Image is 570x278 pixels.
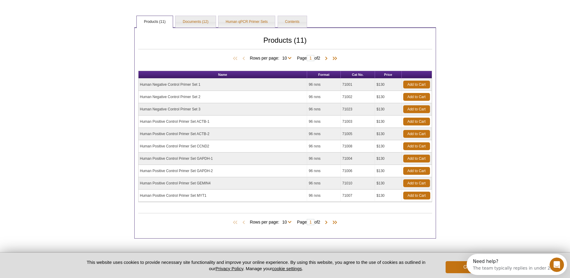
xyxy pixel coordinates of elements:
[341,128,375,140] td: 71005
[232,220,241,226] span: First Page
[341,103,375,116] td: 71023
[375,140,401,153] td: $130
[341,79,375,91] td: 71001
[307,177,341,190] td: 96 rxns
[341,71,375,79] th: Cat No.
[294,55,323,61] span: Page of
[403,192,430,199] a: Add to Cart
[341,140,375,153] td: 71008
[403,118,430,125] a: Add to Cart
[272,266,302,271] button: cookie settings
[250,219,294,225] span: Rows per page:
[403,179,430,187] a: Add to Cart
[403,142,430,150] a: Add to Cart
[375,79,401,91] td: $130
[341,116,375,128] td: 71003
[375,153,401,165] td: $130
[323,56,329,62] span: Next Page
[341,165,375,177] td: 71006
[138,38,432,49] h2: Products (11)
[341,153,375,165] td: 71004
[232,56,241,62] span: First Page
[329,56,338,62] span: Last Page
[307,190,341,202] td: 96 rxns
[139,79,307,91] td: Human Negative Control Primer Set 1
[329,220,338,226] span: Last Page
[307,71,341,79] th: Format
[403,105,430,113] a: Add to Cart
[375,103,401,116] td: $130
[375,190,401,202] td: $130
[139,128,307,140] td: Human Positive Control Primer Set ACTB-2
[307,165,341,177] td: 96 rxns
[139,190,307,202] td: Human Positive Control Primer Set MYT1
[139,140,307,153] td: Human Positive Control Primer Set CCND2
[241,56,247,62] span: Previous Page
[76,259,436,272] p: This website uses cookies to provide necessary site functionality and improve your online experie...
[375,128,401,140] td: $130
[139,153,307,165] td: Human Positive Control Primer Set GAPDH-1
[375,177,401,190] td: $130
[307,79,341,91] td: 96 rxns
[467,254,567,275] iframe: Intercom live chat discovery launcher
[250,55,294,61] span: Rows per page:
[307,103,341,116] td: 96 rxns
[403,167,430,175] a: Add to Cart
[131,252,200,277] img: Active Motif,
[139,91,307,103] td: Human Negative Control Primer Set 2
[6,5,88,10] div: Need help?
[139,103,307,116] td: Human Negative Control Primer Set 3
[375,71,401,79] th: Price
[307,140,341,153] td: 96 rxns
[294,219,323,225] span: Page of
[278,16,307,28] a: Contents
[175,16,215,28] a: Documents (12)
[139,71,307,79] th: Name
[307,91,341,103] td: 96 rxns
[323,220,329,226] span: Next Page
[307,128,341,140] td: 96 rxns
[318,220,320,224] span: 2
[403,81,430,88] a: Add to Cart
[375,91,401,103] td: $130
[6,10,88,16] div: The team typically replies in under 2m
[2,2,105,19] div: Open Intercom Messenger
[375,165,401,177] td: $130
[341,190,375,202] td: 71007
[341,91,375,103] td: 71002
[341,177,375,190] td: 71010
[307,116,341,128] td: 96 rxns
[218,16,275,28] a: Human qPCR Primer Sets
[215,266,243,271] a: Privacy Policy
[403,93,430,101] a: Add to Cart
[375,116,401,128] td: $130
[446,261,494,273] button: Got it!
[139,177,307,190] td: Human Positive Control Primer Set GEMIN4
[403,155,430,162] a: Add to Cart
[550,258,564,272] iframe: Intercom live chat
[403,130,430,138] a: Add to Cart
[139,165,307,177] td: Human Positive Control Primer Set GAPDH-2
[137,16,173,28] a: Products (11)
[318,56,320,60] span: 2
[307,153,341,165] td: 96 rxns
[241,220,247,226] span: Previous Page
[139,116,307,128] td: Human Positive Control Primer Set ACTB-1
